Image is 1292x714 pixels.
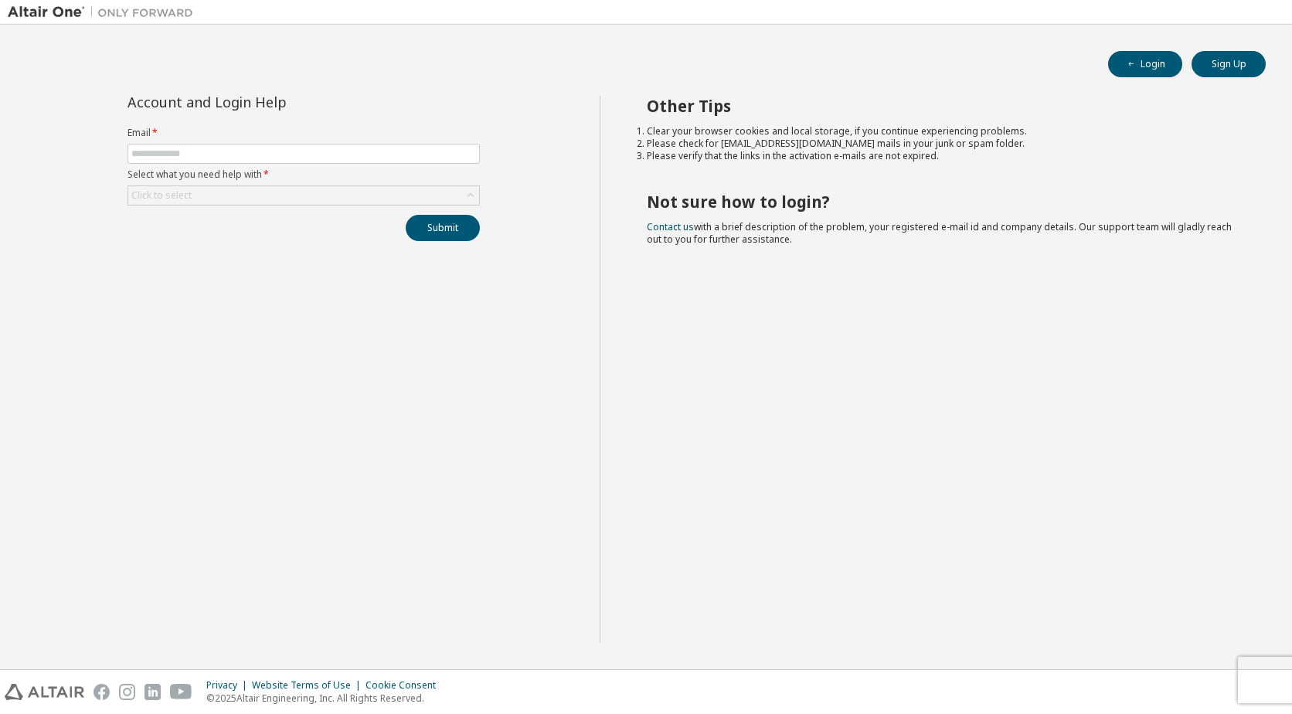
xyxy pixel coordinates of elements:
li: Please verify that the links in the activation e-mails are not expired. [647,150,1239,162]
div: Click to select [131,189,192,202]
div: Privacy [206,679,252,692]
button: Sign Up [1192,51,1266,77]
li: Clear your browser cookies and local storage, if you continue experiencing problems. [647,125,1239,138]
div: Account and Login Help [127,96,410,108]
label: Select what you need help with [127,168,480,181]
span: with a brief description of the problem, your registered e-mail id and company details. Our suppo... [647,220,1232,246]
button: Login [1108,51,1182,77]
div: Click to select [128,186,479,205]
a: Contact us [647,220,694,233]
div: Website Terms of Use [252,679,365,692]
img: instagram.svg [119,684,135,700]
img: Altair One [8,5,201,20]
img: linkedin.svg [144,684,161,700]
li: Please check for [EMAIL_ADDRESS][DOMAIN_NAME] mails in your junk or spam folder. [647,138,1239,150]
img: youtube.svg [170,684,192,700]
label: Email [127,127,480,139]
h2: Other Tips [647,96,1239,116]
div: Cookie Consent [365,679,445,692]
img: altair_logo.svg [5,684,84,700]
button: Submit [406,215,480,241]
h2: Not sure how to login? [647,192,1239,212]
img: facebook.svg [93,684,110,700]
p: © 2025 Altair Engineering, Inc. All Rights Reserved. [206,692,445,705]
